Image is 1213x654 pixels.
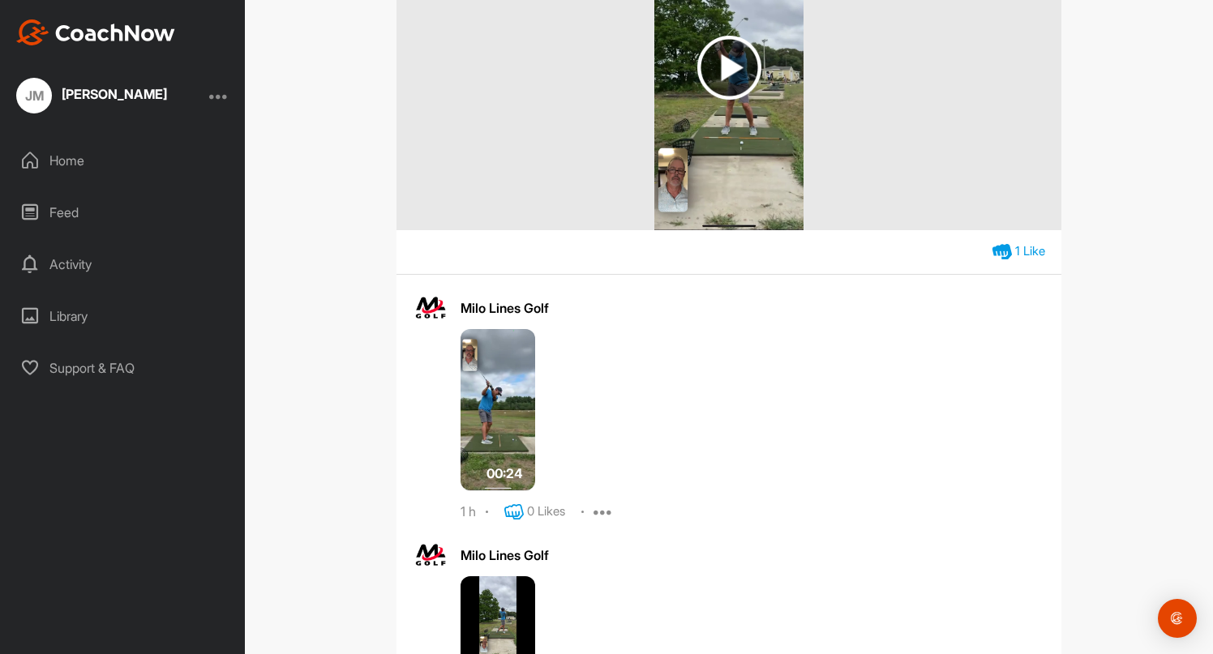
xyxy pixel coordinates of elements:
[461,504,476,520] div: 1 h
[527,502,565,521] div: 0 Likes
[9,192,238,233] div: Feed
[697,36,761,100] img: play
[9,244,238,284] div: Activity
[461,545,1045,565] div: Milo Lines Golf
[461,329,535,491] img: media
[1015,242,1045,261] div: 1 Like
[16,19,175,45] img: CoachNow
[9,140,238,181] div: Home
[413,291,448,327] img: avatar
[1158,599,1197,638] div: Open Intercom Messenger
[9,348,238,388] div: Support & FAQ
[9,296,238,336] div: Library
[413,538,448,574] img: avatar
[16,78,52,113] div: JM
[486,464,523,483] span: 00:24
[461,298,1045,318] div: Milo Lines Golf
[62,88,167,100] div: [PERSON_NAME]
